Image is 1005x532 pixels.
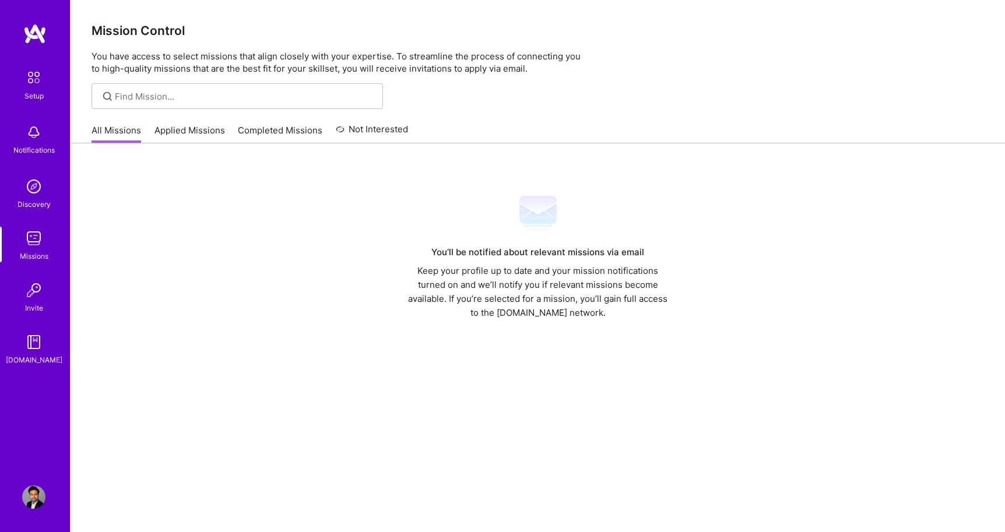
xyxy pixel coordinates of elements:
a: Applied Missions [154,124,225,143]
i: icon SearchGrey [101,90,114,103]
img: User Avatar [22,485,45,509]
p: You have access to select missions that align closely with your expertise. To streamline the proc... [92,50,984,75]
img: guide book [22,330,45,354]
a: All Missions [92,124,141,143]
div: Notifications [13,144,55,156]
img: bell [22,121,45,144]
img: Mail [519,195,557,232]
div: Keep your profile up to date and your mission notifications turned on and we’ll notify you if rel... [403,264,673,320]
img: setup [22,65,46,90]
div: Missions [20,250,48,262]
input: Find Mission... [115,90,374,103]
div: You’ll be notified about relevant missions via email [403,245,673,259]
a: Not Interested [336,122,409,143]
div: Setup [24,90,44,102]
div: Invite [25,302,43,314]
img: Invite [22,279,45,302]
div: Discovery [17,198,51,210]
img: teamwork [22,227,45,250]
div: [DOMAIN_NAME] [6,354,62,366]
h3: Mission Control [92,23,984,38]
a: User Avatar [19,485,48,509]
img: logo [23,23,47,44]
img: discovery [22,175,45,198]
a: Completed Missions [238,124,322,143]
